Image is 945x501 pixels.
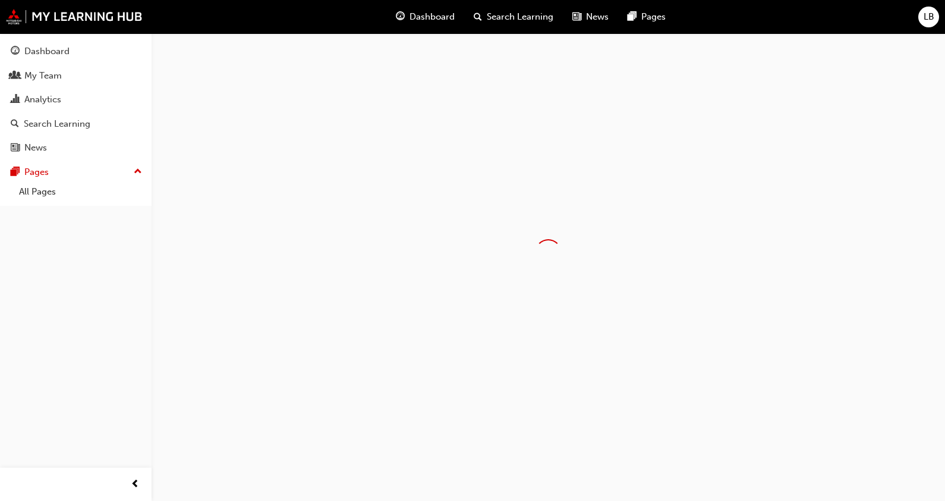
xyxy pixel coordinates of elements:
[5,113,147,135] a: Search Learning
[618,5,675,29] a: pages-iconPages
[464,5,563,29] a: search-iconSearch Learning
[24,45,70,58] div: Dashboard
[628,10,637,24] span: pages-icon
[918,7,939,27] button: LB
[386,5,464,29] a: guage-iconDashboard
[14,183,147,201] a: All Pages
[5,38,147,161] button: DashboardMy TeamAnalyticsSearch LearningNews
[6,9,143,24] img: mmal
[586,10,609,24] span: News
[11,46,20,57] span: guage-icon
[563,5,618,29] a: news-iconNews
[5,40,147,62] a: Dashboard
[11,167,20,178] span: pages-icon
[11,143,20,154] span: news-icon
[24,93,61,107] div: Analytics
[5,161,147,183] button: Pages
[487,10,553,24] span: Search Learning
[5,137,147,159] a: News
[572,10,581,24] span: news-icon
[24,69,62,83] div: My Team
[11,95,20,105] span: chart-icon
[5,65,147,87] a: My Team
[396,10,405,24] span: guage-icon
[409,10,455,24] span: Dashboard
[5,89,147,111] a: Analytics
[134,164,142,180] span: up-icon
[24,117,90,131] div: Search Learning
[641,10,666,24] span: Pages
[24,141,47,155] div: News
[474,10,482,24] span: search-icon
[11,119,19,130] span: search-icon
[11,71,20,82] span: people-icon
[924,10,934,24] span: LB
[24,165,49,179] div: Pages
[131,477,140,492] span: prev-icon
